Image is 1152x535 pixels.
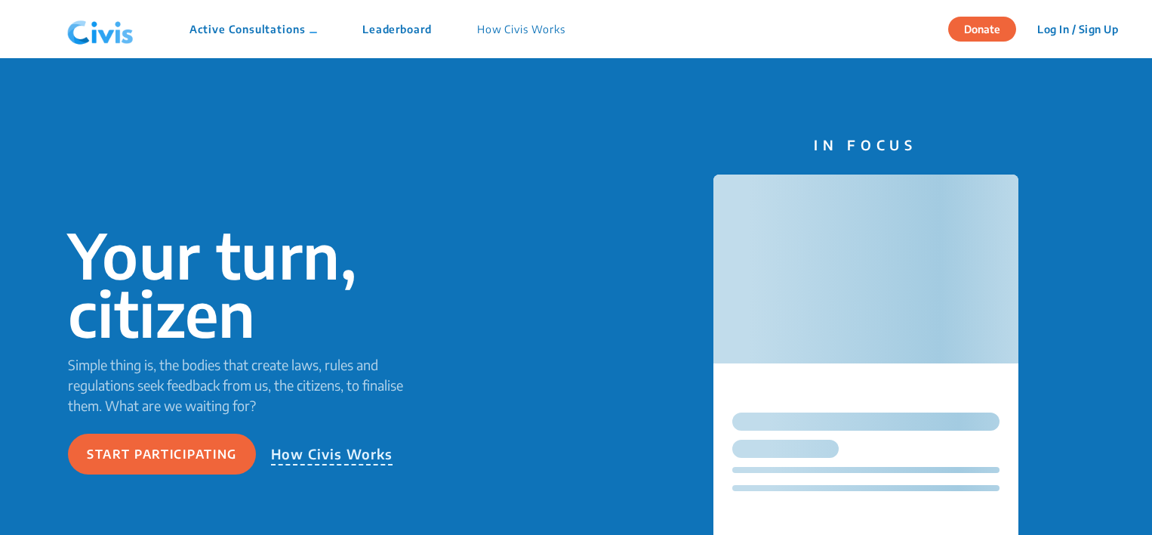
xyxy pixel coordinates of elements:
img: navlogo.png [61,7,140,52]
p: Your turn, citizen [68,226,424,342]
p: IN FOCUS [713,135,1018,155]
p: Simple thing is, the bodies that create laws, rules and regulations seek feedback from us, the ci... [68,354,424,416]
button: Log In / Sign Up [1027,17,1128,41]
p: How Civis Works [271,444,393,465]
p: Leaderboard [362,21,432,37]
button: Donate [948,17,1016,42]
button: Start participating [68,434,256,475]
a: Donate [948,20,1027,36]
p: Active Consultations [189,21,317,37]
p: How Civis Works [477,21,565,37]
